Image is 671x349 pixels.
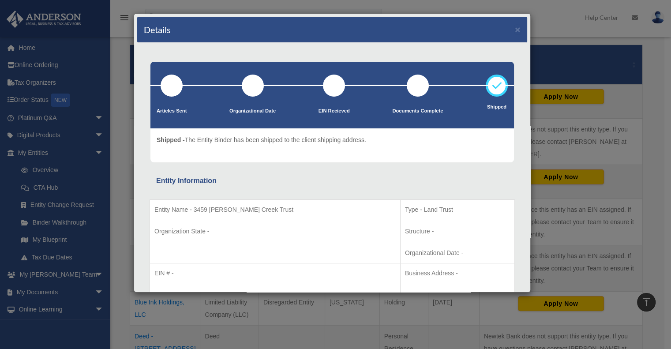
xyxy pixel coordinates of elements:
p: EIN # - [154,268,396,279]
h4: Details [144,23,171,36]
p: Documents Complete [392,107,443,116]
p: Shipped [486,103,508,112]
button: × [515,25,521,34]
p: The Entity Binder has been shipped to the client shipping address. [157,135,366,146]
div: Entity Information [156,175,508,187]
p: Entity Name - 3459 [PERSON_NAME] Creek Trust [154,204,396,215]
p: Organization State - [154,226,396,237]
p: Organizational Date - [405,248,510,259]
p: EIN Recieved [319,107,350,116]
span: Shipped - [157,136,185,143]
p: SOS number - [154,289,396,300]
p: Structure - [405,226,510,237]
p: Type - Land Trust [405,204,510,215]
p: Business Address - [405,268,510,279]
p: Organizational Date [229,107,276,116]
p: Articles Sent [157,107,187,116]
